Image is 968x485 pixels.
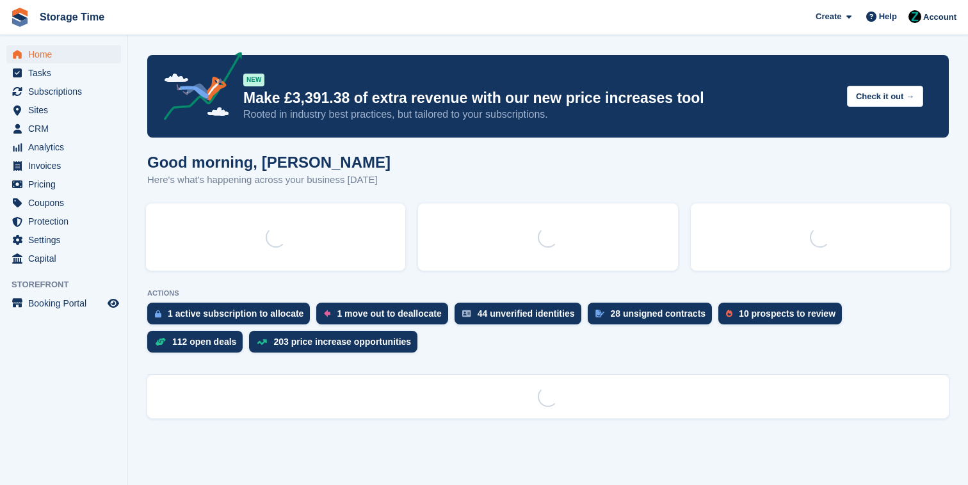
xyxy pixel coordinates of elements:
[273,337,411,347] div: 203 price increase opportunities
[28,138,105,156] span: Analytics
[6,231,121,249] a: menu
[28,64,105,82] span: Tasks
[28,250,105,267] span: Capital
[28,231,105,249] span: Settings
[168,308,303,319] div: 1 active subscription to allocate
[6,120,121,138] a: menu
[106,296,121,311] a: Preview store
[462,310,471,317] img: verify_identity-adf6edd0f0f0b5bbfe63781bf79b02c33cf7c696d77639b501bdc392416b5a36.svg
[739,308,835,319] div: 10 prospects to review
[147,303,316,331] a: 1 active subscription to allocate
[908,10,921,23] img: Zain Sarwar
[6,194,121,212] a: menu
[28,45,105,63] span: Home
[726,310,732,317] img: prospect-51fa495bee0391a8d652442698ab0144808aea92771e9ea1ae160a38d050c398.svg
[147,289,949,298] p: ACTIONS
[153,52,243,125] img: price-adjustments-announcement-icon-8257ccfd72463d97f412b2fc003d46551f7dbcb40ab6d574587a9cd5c0d94...
[28,212,105,230] span: Protection
[455,303,588,331] a: 44 unverified identities
[10,8,29,27] img: stora-icon-8386f47178a22dfd0bd8f6a31ec36ba5ce8667c1dd55bd0f319d3a0aa187defe.svg
[316,303,454,331] a: 1 move out to deallocate
[28,194,105,212] span: Coupons
[147,331,249,359] a: 112 open deals
[595,310,604,317] img: contract_signature_icon-13c848040528278c33f63329250d36e43548de30e8caae1d1a13099fd9432cc5.svg
[6,294,121,312] a: menu
[6,138,121,156] a: menu
[337,308,441,319] div: 1 move out to deallocate
[6,101,121,119] a: menu
[28,101,105,119] span: Sites
[6,157,121,175] a: menu
[243,107,837,122] p: Rooted in industry best practices, but tailored to your subscriptions.
[35,6,109,28] a: Storage Time
[923,11,956,24] span: Account
[28,120,105,138] span: CRM
[28,157,105,175] span: Invoices
[879,10,897,23] span: Help
[12,278,127,291] span: Storefront
[155,337,166,346] img: deal-1b604bf984904fb50ccaf53a9ad4b4a5d6e5aea283cecdc64d6e3604feb123c2.svg
[6,175,121,193] a: menu
[6,250,121,267] a: menu
[28,175,105,193] span: Pricing
[147,154,391,171] h1: Good morning, [PERSON_NAME]
[257,339,267,345] img: price_increase_opportunities-93ffe204e8149a01c8c9dc8f82e8f89637d9d84a8eef4429ea346261dce0b2c0.svg
[155,310,161,318] img: active_subscription_to_allocate_icon-d502201f5373d7db506a760aba3b589e785aa758c864c3986d89f69b8ff3...
[718,303,848,331] a: 10 prospects to review
[243,74,264,86] div: NEW
[172,337,236,347] div: 112 open deals
[243,89,837,107] p: Make £3,391.38 of extra revenue with our new price increases tool
[147,173,391,187] p: Here's what's happening across your business [DATE]
[6,64,121,82] a: menu
[249,331,424,359] a: 203 price increase opportunities
[847,86,923,107] button: Check it out →
[28,294,105,312] span: Booking Portal
[478,308,575,319] div: 44 unverified identities
[6,45,121,63] a: menu
[6,212,121,230] a: menu
[28,83,105,100] span: Subscriptions
[611,308,706,319] div: 28 unsigned contracts
[816,10,841,23] span: Create
[324,310,330,317] img: move_outs_to_deallocate_icon-f764333ba52eb49d3ac5e1228854f67142a1ed5810a6f6cc68b1a99e826820c5.svg
[6,83,121,100] a: menu
[588,303,719,331] a: 28 unsigned contracts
